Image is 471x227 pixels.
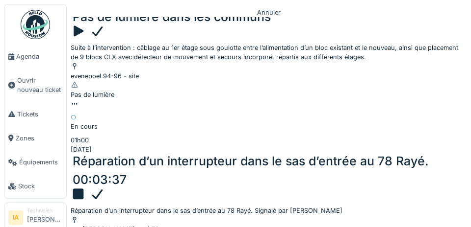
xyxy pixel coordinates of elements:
div: [DATE] [71,145,467,154]
a: Équipements [4,150,66,174]
div: evenepoel 94-96 - site [71,71,467,81]
a: Zones [4,126,66,150]
div: Réparation d’un interrupteur dans le sas d’entrée au 78 Rayé. [73,154,429,169]
span: Tickets [17,110,62,119]
div: Pas de lumière dans les communs [73,10,271,24]
a: Ouvrir nouveau ticket [4,68,66,102]
div: Suite à l’intervention : câblage au 1er étage sous goulotte entre l’alimentation d’un bloc exista... [71,43,467,62]
div: 00:03:37 [73,173,127,187]
a: Agenda [4,45,66,68]
a: Stock [4,174,66,198]
img: Badge_color-CXgf-gQk.svg [21,10,50,39]
span: Zones [16,134,62,143]
span: Agenda [16,52,62,61]
div: Réparation d’un interrupteur dans le sas d’entrée au 78 Rayé. Signalé par [PERSON_NAME] [71,206,467,215]
div: 01h00 [71,136,467,145]
div: Pas de lumière [71,90,467,99]
span: Équipements [19,158,62,167]
div: Annuler [257,8,281,17]
li: IA [8,210,23,225]
div: En cours [71,122,467,131]
span: Stock [18,182,62,191]
div: Technicien [27,207,62,214]
a: Tickets [4,102,66,126]
span: Ouvrir nouveau ticket [17,76,62,94]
